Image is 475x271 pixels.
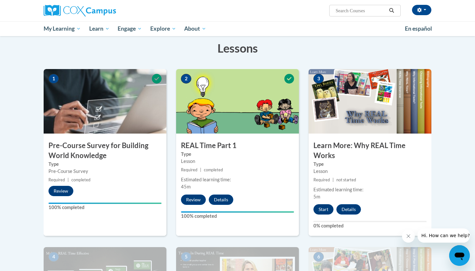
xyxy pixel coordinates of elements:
[181,211,294,213] div: Your progress
[387,7,396,15] button: Search
[335,7,387,15] input: Search Courses
[146,21,180,36] a: Explore
[85,21,114,36] a: Learn
[313,74,324,84] span: 3
[204,167,223,172] span: completed
[150,25,176,33] span: Explore
[336,204,361,215] button: Details
[34,21,441,36] div: Main menu
[44,25,81,33] span: My Learning
[313,204,333,215] button: Start
[313,252,324,262] span: 6
[181,184,191,189] span: 45m
[181,195,206,205] button: Review
[48,161,162,168] label: Type
[48,177,65,182] span: Required
[44,40,431,56] h3: Lessons
[39,21,85,36] a: My Learning
[48,74,59,84] span: 1
[313,186,427,193] div: Estimated learning time:
[313,168,427,175] div: Lesson
[48,252,59,262] span: 4
[184,25,206,33] span: About
[176,141,299,151] h3: REAL Time Part 1
[401,22,436,35] a: En español
[405,25,432,32] span: En español
[68,177,69,182] span: |
[44,5,166,16] a: Cox Campus
[48,203,162,204] div: Your progress
[180,21,211,36] a: About
[336,177,356,182] span: not started
[176,69,299,134] img: Course Image
[48,186,73,196] button: Review
[181,74,191,84] span: 2
[181,158,294,165] div: Lesson
[71,177,90,182] span: completed
[313,194,320,199] span: 5m
[181,167,197,172] span: Required
[44,5,116,16] img: Cox Campus
[181,213,294,220] label: 100% completed
[412,5,431,15] button: Account Settings
[417,228,470,243] iframe: Message from company
[48,204,162,211] label: 100% completed
[309,141,431,161] h3: Learn More: Why REAL Time Works
[181,176,294,183] div: Estimated learning time:
[402,230,415,243] iframe: Close message
[44,141,166,161] h3: Pre-Course Survey for Building World Knowledge
[113,21,146,36] a: Engage
[89,25,110,33] span: Learn
[118,25,142,33] span: Engage
[181,252,191,262] span: 5
[449,245,470,266] iframe: Button to launch messaging window
[209,195,233,205] button: Details
[313,222,427,229] label: 0% completed
[332,177,334,182] span: |
[309,69,431,134] img: Course Image
[313,161,427,168] label: Type
[181,151,294,158] label: Type
[200,167,201,172] span: |
[313,177,330,182] span: Required
[48,168,162,175] div: Pre-Course Survey
[44,69,166,134] img: Course Image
